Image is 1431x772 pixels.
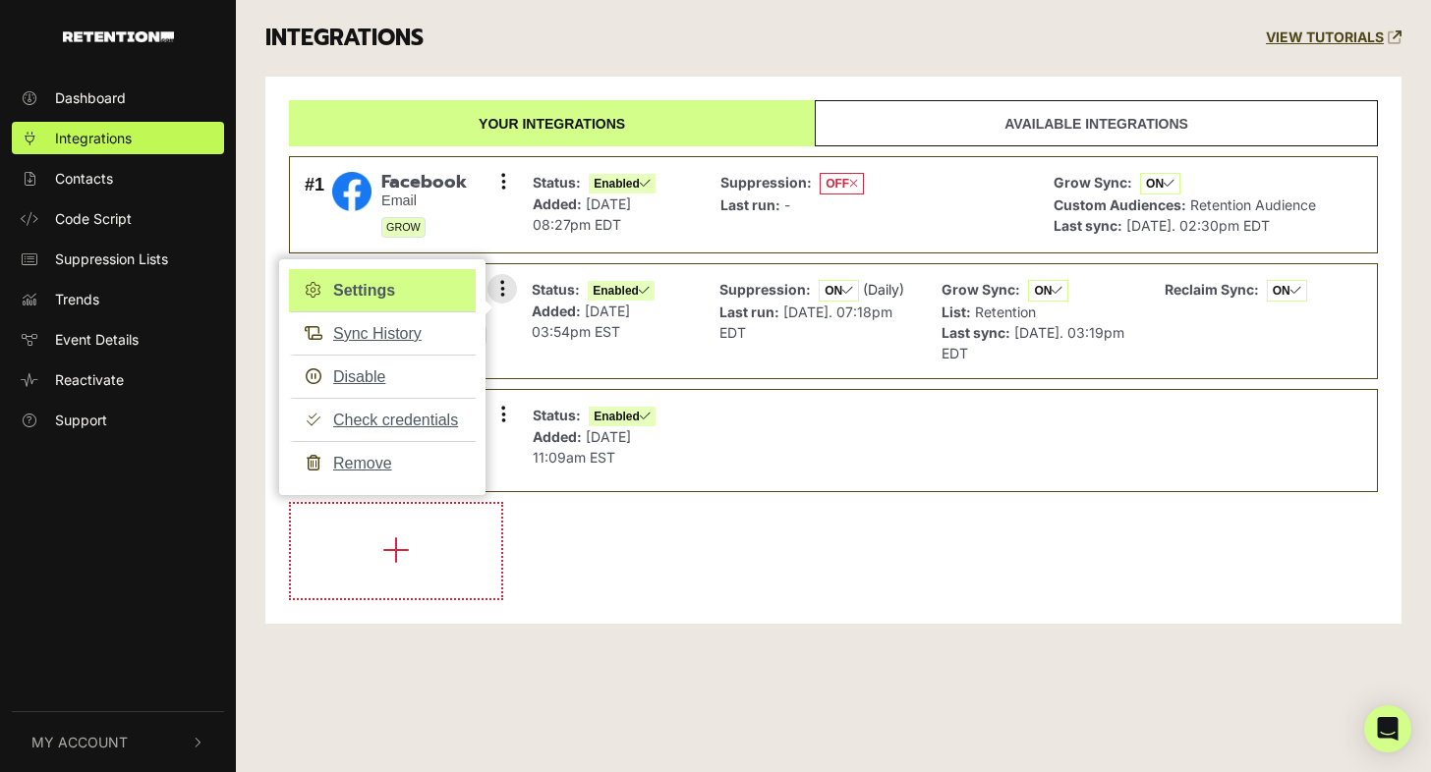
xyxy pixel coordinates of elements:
[942,281,1020,298] strong: Grow Sync:
[289,311,476,356] a: Sync History
[1054,196,1186,213] strong: Custom Audiences:
[589,407,656,426] span: Enabled
[720,196,780,213] strong: Last run:
[1266,29,1402,46] a: VIEW TUTORIALS
[289,355,476,399] a: Disable
[819,280,859,302] span: ON
[1126,217,1270,234] span: [DATE]. 02:30pm EDT
[533,174,581,191] strong: Status:
[12,162,224,194] a: Contacts
[719,303,892,341] span: [DATE]. 07:18pm EDT
[381,193,467,209] small: Email
[533,195,582,212] strong: Added:
[12,363,224,396] a: Reactivate
[532,303,581,319] strong: Added:
[1165,281,1259,298] strong: Reclaim Sync:
[589,174,656,193] span: Enabled
[381,217,426,238] span: GROW
[719,281,811,298] strong: Suppression:
[381,172,467,193] span: Facebook
[63,31,174,42] img: Retention.com
[942,324,1010,341] strong: Last sync:
[1054,217,1122,234] strong: Last sync:
[12,82,224,114] a: Dashboard
[55,87,126,108] span: Dashboard
[289,100,815,146] a: Your integrations
[55,410,107,430] span: Support
[55,208,132,229] span: Code Script
[12,323,224,356] a: Event Details
[55,128,132,148] span: Integrations
[55,289,99,309] span: Trends
[533,407,581,423] strong: Status:
[1267,280,1307,302] span: ON
[815,100,1378,146] a: Available integrations
[12,404,224,436] a: Support
[332,172,372,211] img: Facebook
[55,248,168,269] span: Suppression Lists
[289,269,476,312] a: Settings
[12,202,224,235] a: Code Script
[719,303,779,320] strong: Last run:
[12,243,224,275] a: Suppression Lists
[588,281,655,301] span: Enabled
[265,25,424,52] h3: INTEGRATIONS
[1028,280,1068,302] span: ON
[863,281,904,298] span: (Daily)
[55,168,113,189] span: Contacts
[820,173,864,194] span: OFF
[12,122,224,154] a: Integrations
[289,441,476,485] a: Remove
[1054,174,1132,191] strong: Grow Sync:
[305,172,324,239] div: #1
[942,324,1124,361] span: [DATE]. 03:19pm EDT
[975,303,1036,320] span: Retention
[12,283,224,315] a: Trends
[289,398,476,442] a: Check credentials
[55,329,139,350] span: Event Details
[942,303,971,320] strong: List:
[1190,196,1316,213] span: Retention Audience
[720,174,812,191] strong: Suppression:
[533,428,582,445] strong: Added:
[532,281,580,298] strong: Status:
[31,732,128,752] span: My Account
[784,196,790,213] span: -
[1364,705,1411,752] div: Open Intercom Messenger
[533,195,631,233] span: [DATE] 08:27pm EDT
[1140,173,1180,194] span: ON
[12,712,224,772] button: My Account
[55,369,124,390] span: Reactivate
